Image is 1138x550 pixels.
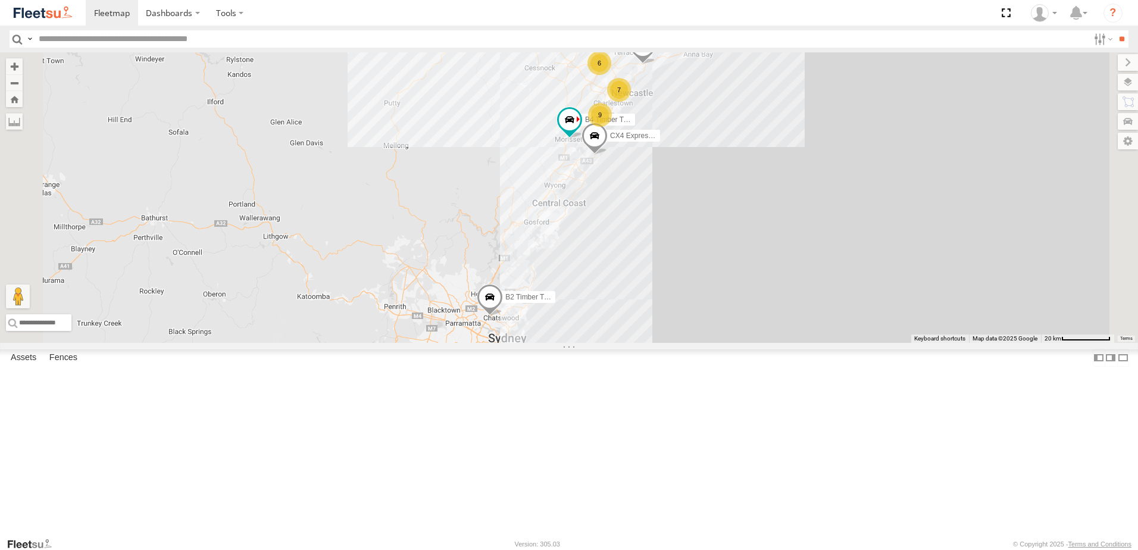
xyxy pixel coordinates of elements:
button: Map Scale: 20 km per 79 pixels [1041,335,1114,343]
div: 7 [607,78,631,102]
span: B2 Timber Truck [505,293,557,301]
label: Search Filter Options [1089,30,1115,48]
div: Oliver Lees [1027,4,1061,22]
div: Version: 305.03 [515,540,560,548]
a: Terms [1120,336,1133,341]
a: Terms and Conditions [1068,540,1131,548]
span: Map data ©2025 Google [973,335,1037,342]
button: Zoom out [6,74,23,91]
div: © Copyright 2025 - [1013,540,1131,548]
label: Search Query [25,30,35,48]
div: 9 [588,103,612,127]
label: Fences [43,349,83,366]
button: Zoom in [6,58,23,74]
label: Measure [6,113,23,130]
div: 6 [587,51,611,75]
button: Keyboard shortcuts [914,335,965,343]
i: ? [1103,4,1123,23]
label: Dock Summary Table to the Right [1105,349,1117,367]
button: Zoom Home [6,91,23,107]
button: Drag Pegman onto the map to open Street View [6,285,30,308]
label: Hide Summary Table [1117,349,1129,367]
label: Assets [5,349,42,366]
a: Visit our Website [7,538,61,550]
span: CX4 Express Ute [610,132,665,140]
label: Map Settings [1118,133,1138,149]
span: 20 km [1045,335,1061,342]
img: fleetsu-logo-horizontal.svg [12,5,74,21]
span: B4 Timber Truck [585,115,637,124]
label: Dock Summary Table to the Left [1093,349,1105,367]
